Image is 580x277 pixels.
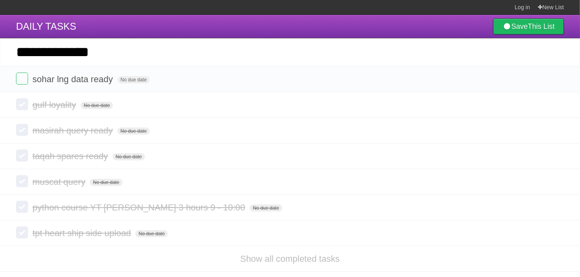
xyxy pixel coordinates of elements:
[117,76,150,83] span: No due date
[16,226,28,239] label: Done
[135,230,168,237] span: No due date
[32,228,133,238] span: tpt heart ship side upload
[32,177,87,187] span: muscat query
[16,150,28,162] label: Done
[81,102,113,109] span: No due date
[16,98,28,110] label: Done
[528,22,555,30] b: This List
[16,73,28,85] label: Done
[240,254,340,264] a: Show all completed tasks
[90,179,122,186] span: No due date
[493,18,564,34] a: SaveThis List
[16,201,28,213] label: Done
[113,153,145,160] span: No due date
[16,175,28,187] label: Done
[32,151,110,161] span: taqah spares ready
[32,202,247,212] span: python course YT [PERSON_NAME] 3 hours 9 - 10:00
[16,124,28,136] label: Done
[32,74,115,84] span: sohar lng data ready
[32,125,115,135] span: masirah query ready
[250,204,282,212] span: No due date
[16,21,76,32] span: DAILY TASKS
[32,100,78,110] span: gulf loyality
[117,127,150,135] span: No due date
